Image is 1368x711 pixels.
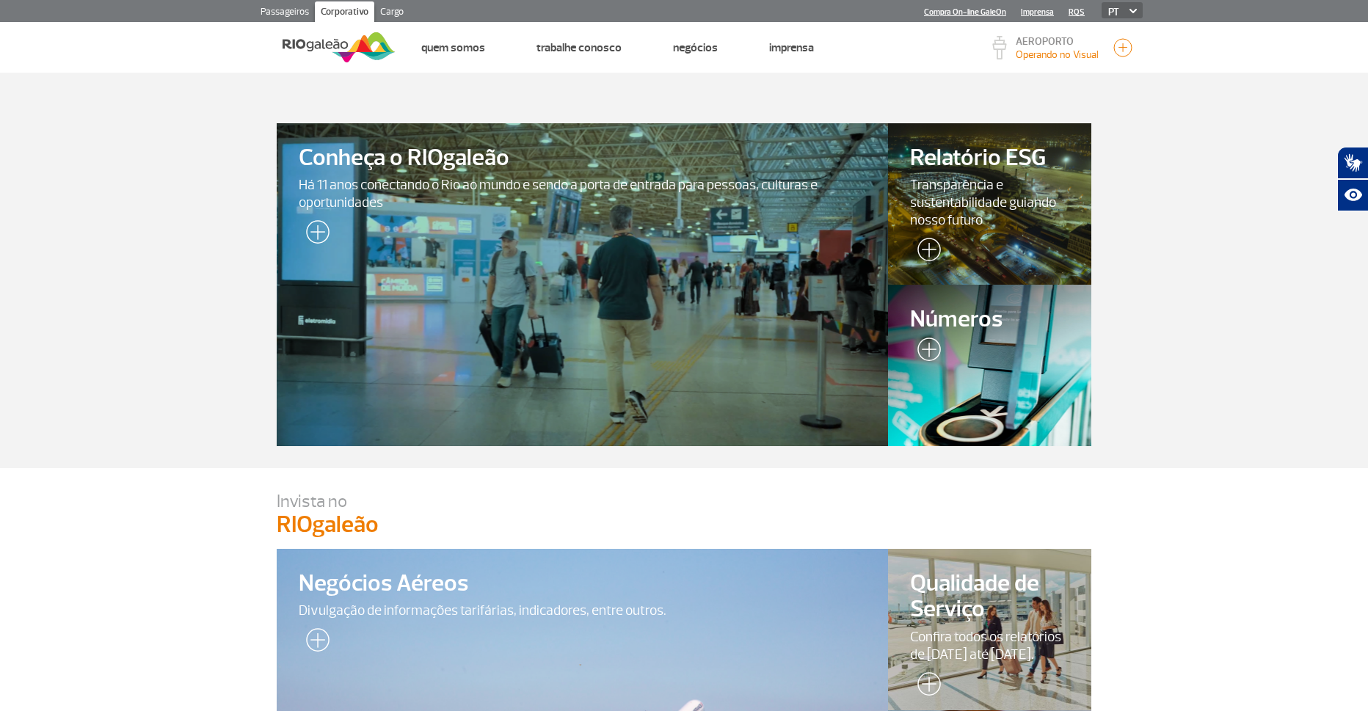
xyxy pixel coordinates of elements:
img: leia-mais [299,220,330,249]
a: Trabalhe Conosco [536,40,622,55]
span: Há 11 anos conectando o Rio ao mundo e sendo a porta de entrada para pessoas, culturas e oportuni... [299,176,866,211]
span: Conheça o RIOgaleão [299,145,866,171]
a: Números [888,285,1092,446]
img: leia-mais [910,238,941,267]
img: leia-mais [910,338,941,367]
a: Passageiros [255,1,315,25]
a: Compra On-line GaleOn [924,7,1006,17]
a: Qualidade de ServiçoConfira todos os relatórios de [DATE] até [DATE]. [888,549,1092,710]
a: Corporativo [315,1,374,25]
span: Transparência e sustentabilidade guiando nosso futuro [910,176,1070,229]
span: Números [910,307,1070,332]
a: Imprensa [769,40,814,55]
a: Cargo [374,1,410,25]
a: Negócios [673,40,718,55]
img: leia-mais [299,628,330,657]
span: Divulgação de informações tarifárias, indicadores, entre outros. [299,602,866,619]
button: Abrir recursos assistivos. [1337,179,1368,211]
a: Imprensa [1021,7,1054,17]
a: Conheça o RIOgaleãoHá 11 anos conectando o Rio ao mundo e sendo a porta de entrada para pessoas, ... [277,123,888,446]
button: Abrir tradutor de língua de sinais. [1337,147,1368,179]
span: Qualidade de Serviço [910,571,1070,622]
span: Confira todos os relatórios de [DATE] até [DATE]. [910,628,1070,663]
a: Relatório ESGTransparência e sustentabilidade guiando nosso futuro [888,123,1092,285]
span: Relatório ESG [910,145,1070,171]
p: RIOgaleão [277,512,1091,537]
p: Visibilidade de 9000m [1016,47,1099,62]
p: Invista no [277,490,1091,512]
div: Plugin de acessibilidade da Hand Talk. [1337,147,1368,211]
a: RQS [1069,7,1085,17]
p: AEROPORTO [1016,37,1099,47]
img: leia-mais [910,672,941,701]
a: Quem Somos [421,40,485,55]
span: Negócios Aéreos [299,571,866,597]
